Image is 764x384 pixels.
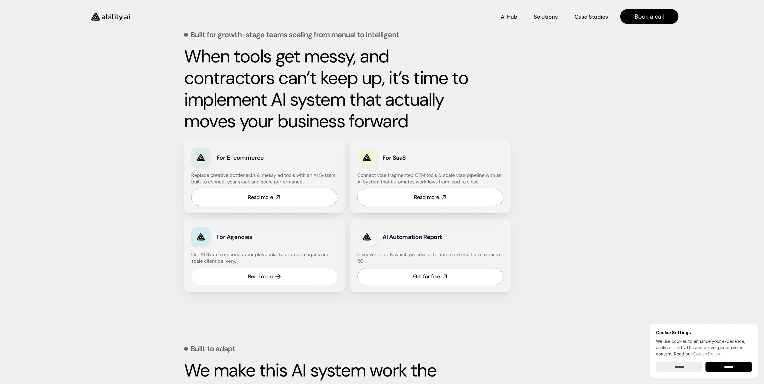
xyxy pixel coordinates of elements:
[674,351,721,356] span: Read our .
[191,268,337,285] a: Read more
[357,251,503,265] h4: Discover exactly which processes to automate first for maximum ROI.
[191,189,337,206] a: Read more
[574,11,608,22] a: Case Studies
[501,11,517,22] a: AI Hub
[501,13,517,21] p: AI Hub
[191,251,337,265] h4: Our AI System encodes your playbooks to protect margins and scale client delivery.
[534,11,558,22] a: Solutions
[357,268,503,285] a: Get for free
[216,153,298,162] h3: For E-commerce
[413,273,440,280] div: Get for free
[184,44,472,133] strong: When tools get messy, and contractors can’t keep up, it’s time to implement AI system that actual...
[534,13,558,21] p: Solutions
[382,153,464,162] h3: For SaaS
[216,233,298,241] h3: For Agencies
[190,345,235,352] p: Built to adapt
[575,13,608,21] p: Case Studies
[620,9,678,24] a: Book a call
[357,189,503,206] a: Read more
[635,12,664,21] p: Book a call
[357,172,506,186] h4: Connect your fragmented GTM tools & scale your pipeline with an AI System that automates workflow...
[382,233,442,241] strong: AI Automation Report
[414,194,439,201] div: Read more
[656,338,752,357] p: We use cookies to enhance your experience, analyze site traffic and deliver personalized content.
[138,9,678,24] nav: Main navigation
[656,330,752,335] h6: Cookie Settings
[190,31,399,38] p: Built for growth-stage teams scaling from manual to intelligent
[248,273,273,280] div: Read more
[693,351,720,356] a: Cookie Policy
[248,194,273,201] div: Read more
[191,172,336,186] h4: Replace creative bottlenecks & messy ad tools with an AI System built to connect your stack and s...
